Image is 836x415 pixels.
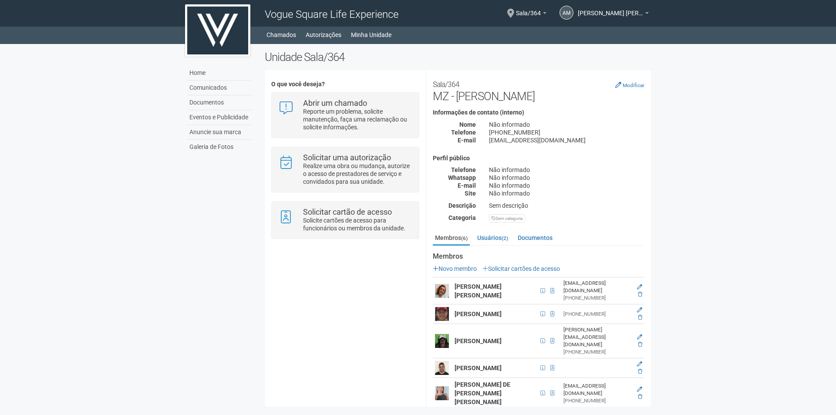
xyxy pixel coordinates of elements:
[433,155,644,162] h4: Perfil público
[265,51,651,64] h2: Unidade Sala/364
[185,4,250,57] img: logo.jpg
[351,29,391,41] a: Minha Unidade
[303,153,391,162] strong: Solicitar uma autorização
[563,397,631,405] div: [PHONE_NUMBER]
[637,386,642,392] a: Editar membro
[638,368,642,375] a: Excluir membro
[502,235,508,241] small: (2)
[278,154,412,186] a: Solicitar uma autorização Realize uma obra ou mudança, autorize o acesso de prestadores de serviç...
[433,109,644,116] h4: Informações de contato (interno)
[455,364,502,371] strong: [PERSON_NAME]
[516,1,541,17] span: Sala/364
[638,291,642,297] a: Excluir membro
[459,121,476,128] strong: Nome
[278,99,412,131] a: Abrir um chamado Reporte um problema, solicite manutenção, faça uma reclamação ou solicite inform...
[455,310,502,317] strong: [PERSON_NAME]
[563,280,631,294] div: [EMAIL_ADDRESS][DOMAIN_NAME]
[482,189,651,197] div: Não informado
[435,334,449,348] img: user.png
[482,202,651,209] div: Sem descrição
[563,310,631,318] div: [PHONE_NUMBER]
[637,307,642,313] a: Editar membro
[187,140,252,154] a: Galeria de Fotos
[303,98,367,108] strong: Abrir um chamado
[265,8,398,20] span: Vogue Square Life Experience
[448,174,476,181] strong: Whatsapp
[482,182,651,189] div: Não informado
[455,337,502,344] strong: [PERSON_NAME]
[482,174,651,182] div: Não informado
[475,231,510,244] a: Usuários(2)
[451,166,476,173] strong: Telefone
[435,386,449,400] img: user.png
[637,361,642,367] a: Editar membro
[433,253,644,260] strong: Membros
[516,231,555,244] a: Documentos
[482,121,651,128] div: Não informado
[623,82,644,88] small: Modificar
[482,128,651,136] div: [PHONE_NUMBER]
[638,341,642,348] a: Excluir membro
[578,1,643,17] span: Aline Martins Braga Saraiva
[448,202,476,209] strong: Descrição
[455,283,502,299] strong: [PERSON_NAME] [PERSON_NAME]
[435,361,449,375] img: user.png
[455,381,510,405] strong: [PERSON_NAME] DE [PERSON_NAME] [PERSON_NAME]
[637,284,642,290] a: Editar membro
[433,265,477,272] a: Novo membro
[433,77,644,103] h2: MZ - [PERSON_NAME]
[563,326,631,348] div: [PERSON_NAME][EMAIL_ADDRESS][DOMAIN_NAME]
[458,182,476,189] strong: E-mail
[638,394,642,400] a: Excluir membro
[482,265,560,272] a: Solicitar cartões de acesso
[451,129,476,136] strong: Telefone
[433,231,470,246] a: Membros(6)
[266,29,296,41] a: Chamados
[187,125,252,140] a: Anuncie sua marca
[563,348,631,356] div: [PHONE_NUMBER]
[303,207,392,216] strong: Solicitar cartão de acesso
[433,80,459,89] small: Sala/364
[303,216,412,232] p: Solicite cartões de acesso para funcionários ou membros da unidade.
[482,166,651,174] div: Não informado
[578,11,649,18] a: [PERSON_NAME] [PERSON_NAME] [PERSON_NAME]
[303,108,412,131] p: Reporte um problema, solicite manutenção, faça uma reclamação ou solicite informações.
[271,81,419,88] h4: O que você deseja?
[278,208,412,232] a: Solicitar cartão de acesso Solicite cartões de acesso para funcionários ou membros da unidade.
[435,307,449,321] img: user.png
[435,284,449,298] img: user.png
[638,314,642,321] a: Excluir membro
[482,136,651,144] div: [EMAIL_ADDRESS][DOMAIN_NAME]
[458,137,476,144] strong: E-mail
[637,334,642,340] a: Editar membro
[615,81,644,88] a: Modificar
[187,66,252,81] a: Home
[306,29,341,41] a: Autorizações
[563,382,631,397] div: [EMAIL_ADDRESS][DOMAIN_NAME]
[516,11,546,18] a: Sala/364
[187,110,252,125] a: Eventos e Publicidade
[448,214,476,221] strong: Categoria
[560,6,573,20] a: AM
[461,235,468,241] small: (6)
[187,95,252,110] a: Documentos
[489,214,525,223] div: Sem categoria
[187,81,252,95] a: Comunicados
[465,190,476,197] strong: Site
[563,294,631,302] div: [PHONE_NUMBER]
[303,162,412,186] p: Realize uma obra ou mudança, autorize o acesso de prestadores de serviço e convidados para sua un...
